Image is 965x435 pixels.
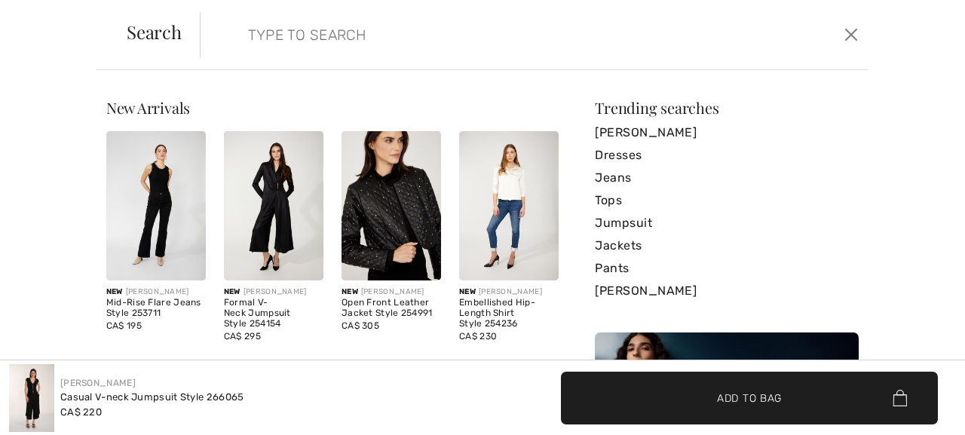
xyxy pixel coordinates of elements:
span: CA$ 195 [106,320,142,331]
input: TYPE TO SEARCH [237,12,690,57]
a: [PERSON_NAME] [60,378,136,388]
a: [PERSON_NAME] [595,280,859,302]
span: Add to Bag [717,390,782,406]
button: Add to Bag [561,372,938,424]
div: [PERSON_NAME] [459,286,559,298]
span: New [342,287,358,296]
span: CA$ 295 [224,331,261,342]
a: Jumpsuit [595,212,859,234]
span: CA$ 305 [342,320,379,331]
div: Casual V-neck Jumpsuit Style 266065 [60,390,244,405]
span: Search [127,23,182,41]
span: CA$ 220 [60,406,102,418]
a: Pants [595,257,859,280]
div: Mid-Rise Flare Jeans Style 253711 [106,298,206,319]
a: Dresses [595,144,859,167]
div: [PERSON_NAME] [106,286,206,298]
a: Jeans [595,167,859,189]
img: Casual V-Neck Jumpsuit Style 266065 [9,364,54,432]
span: New [224,287,240,296]
div: Embellished Hip-Length Shirt Style 254236 [459,298,559,329]
div: Trending searches [595,100,859,115]
a: [PERSON_NAME] [595,121,859,144]
span: New [459,287,476,296]
img: Bag.svg [893,390,907,406]
a: Jackets [595,234,859,257]
a: Tops [595,189,859,212]
button: Close [840,23,862,47]
div: Open Front Leather Jacket Style 254991 [342,298,441,319]
img: Mid-Rise Flare Jeans Style 253711. Black [106,131,206,280]
div: [PERSON_NAME] [224,286,323,298]
span: CA$ 230 [459,331,497,342]
img: Embellished Hip-Length Shirt Style 254236. Champagne [459,131,559,280]
img: Open Front Leather Jacket Style 254991. Black [342,131,441,280]
span: New [106,287,123,296]
img: Formal V-Neck Jumpsuit Style 254154. Black/Black [224,131,323,280]
span: New Arrivals [106,97,190,118]
div: [PERSON_NAME] [342,286,441,298]
div: Formal V-Neck Jumpsuit Style 254154 [224,298,323,329]
span: Help [34,11,65,24]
